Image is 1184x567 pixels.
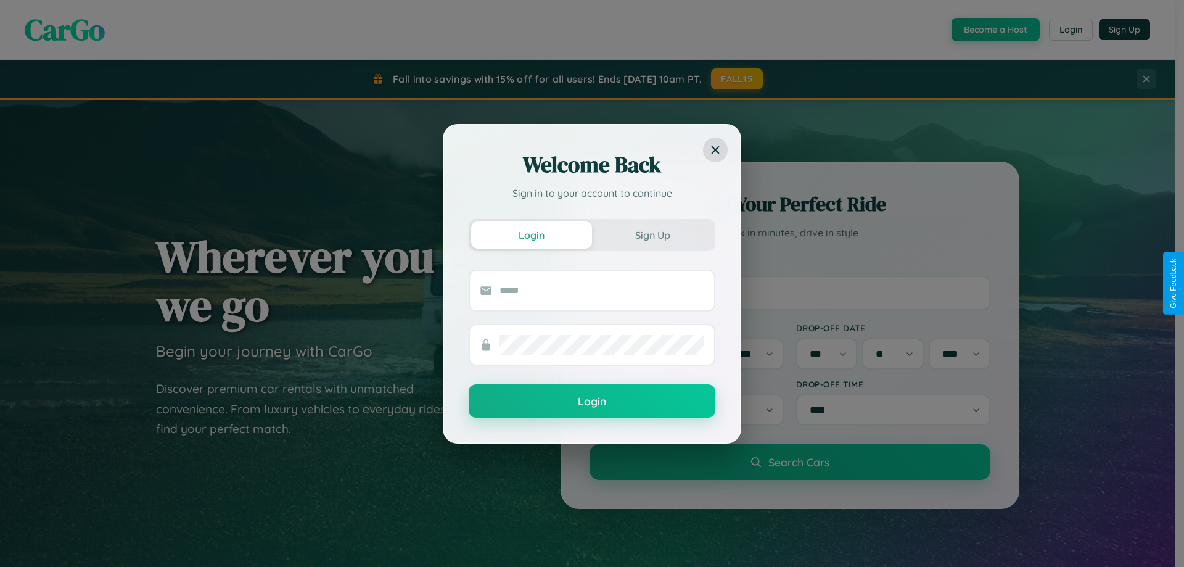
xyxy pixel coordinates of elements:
button: Login [469,384,715,418]
div: Give Feedback [1169,259,1178,308]
h2: Welcome Back [469,150,715,180]
button: Login [471,221,592,249]
button: Sign Up [592,221,713,249]
p: Sign in to your account to continue [469,186,715,201]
